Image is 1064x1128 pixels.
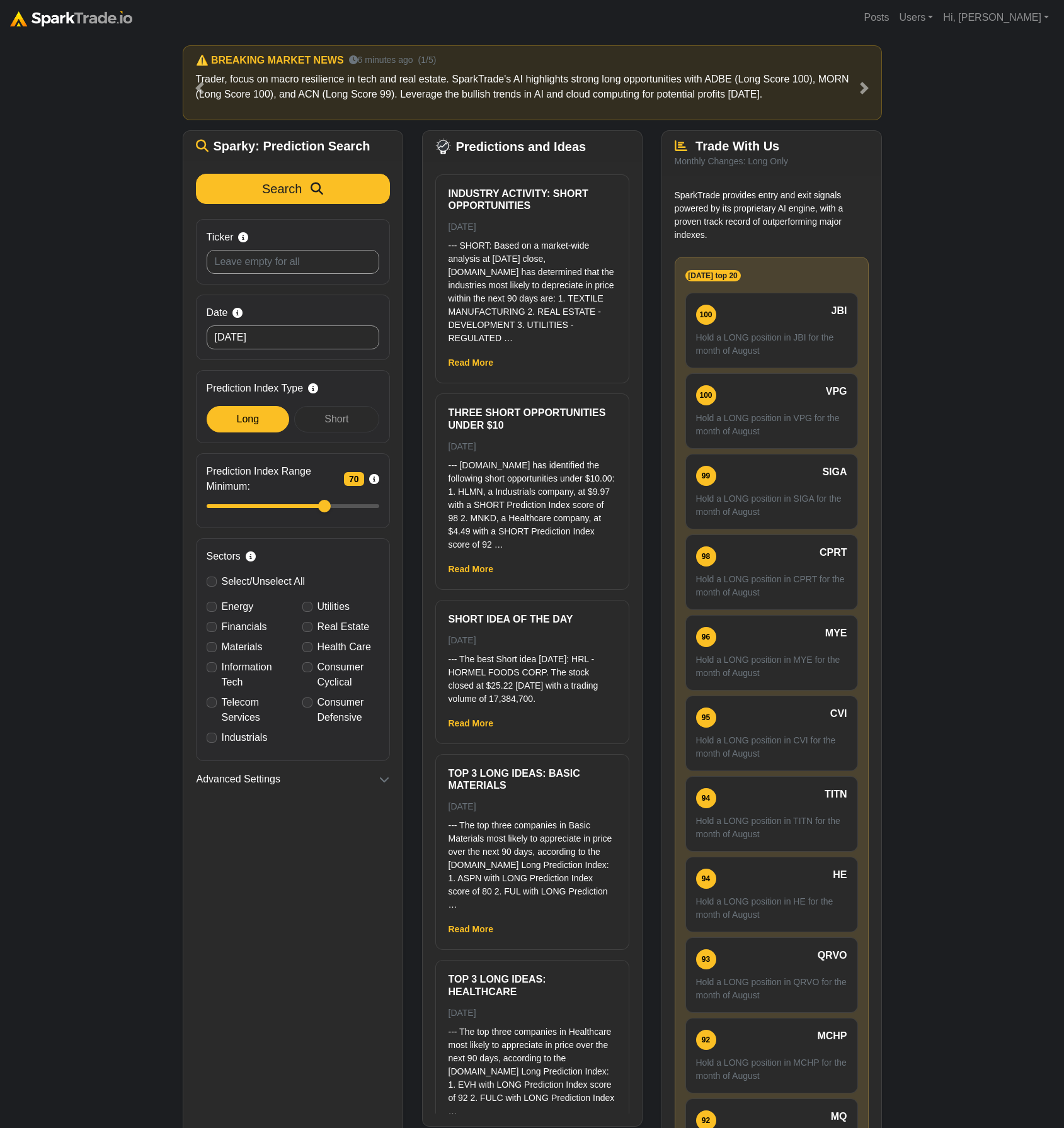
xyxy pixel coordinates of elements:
[696,627,716,647] div: 96
[685,1018,858,1093] a: 92 MCHP Hold a LONG position in MCHP for the month of August
[207,250,379,274] input: Leave empty for all
[832,303,847,319] span: JBI
[317,695,379,725] label: Consumer Defensive
[825,787,847,802] span: TITN
[449,459,616,551] p: --- [DOMAIN_NAME] has identified the following short opportunities under $10.00: 1. HLMN, a Indus...
[695,139,779,153] span: Trade With Us
[449,973,616,1117] a: Top 3 Long ideas: Healthcare [DATE] --- The top three companies in Healthcare most likely to appr...
[831,1109,847,1124] span: MQ
[207,230,234,245] span: Ticker
[696,976,847,1002] p: Hold a LONG position in QRVO for the month of August
[317,619,370,634] label: Real Estate
[685,776,858,852] a: 94 TITN Hold a LONG position in TITN for the month of August
[894,5,938,30] a: Users
[825,626,847,641] span: MYE
[262,182,302,196] span: Search
[456,139,586,154] span: Predictions and Ideas
[449,613,616,625] h6: Short Idea of the Day
[207,464,339,494] span: Prediction Index Range Minimum:
[222,730,268,745] label: Industrials
[369,474,379,484] i: Filter stocks by SparkTrade's confidence score. The closer to 100, the stronger the model's convi...
[696,331,847,358] p: Hold a LONG position in JBI for the month of August
[449,407,616,431] h6: Three Short Opportunities Under $10
[418,54,437,67] small: (1/5)
[696,546,716,567] div: 98
[830,706,847,721] span: CVI
[685,534,858,610] a: 98 CPRT Hold a LONG position in CPRT for the month of August
[938,5,1054,30] a: Hi, [PERSON_NAME]
[222,576,306,587] span: Select/Unselect All
[818,948,847,963] span: QRVO
[294,406,379,432] div: Short
[317,640,371,655] label: Health Care
[696,949,716,969] div: 93
[207,381,304,396] span: Prediction Index Type
[449,718,494,728] a: Read More
[696,815,847,841] p: Hold a LONG position in TITN for the month of August
[449,653,616,706] p: --- The best Short idea [DATE]: HRL - HORMEL FOODS CORP. The stock closed at $25.22 [DATE] with a...
[685,696,858,771] a: 95 CVI Hold a LONG position in CVI for the month of August
[449,1025,616,1118] p: --- The top three companies in Healthcare most likely to appreciate in price over the next 90 day...
[449,564,494,574] a: Read More
[449,188,616,345] a: Industry Activity: Short Opportunities [DATE] --- SHORT: Based on a market-wide analysis at [DATE...
[675,156,789,166] small: Monthly Changes: Long Only
[817,1029,847,1044] span: MCHP
[449,767,616,911] a: Top 3 Long ideas: Basic Materials [DATE] --- The top three companies in Basic Materials most like...
[685,857,858,932] a: 94 HE Hold a LONG position in HE for the month of August
[449,441,476,451] small: [DATE]
[685,454,858,529] a: 99 SIGA Hold a LONG position in SIGA for the month of August
[308,383,318,393] i: Long: stock expected to appreciate.<br>Short: stock expected to decline.
[222,619,267,634] label: Financials
[696,492,847,519] p: Hold a LONG position in SIGA for the month of August
[449,358,494,368] a: Read More
[696,385,716,405] div: 100
[820,545,847,560] span: CPRT
[449,239,616,345] p: --- SHORT: Based on a market-wide analysis at [DATE] close, [DOMAIN_NAME] has determined that the...
[317,599,350,614] label: Utilities
[222,695,283,725] label: Telecom Services
[197,772,280,787] span: Advanced Settings
[196,54,344,66] h6: ⚠️ BREAKING MARKET NEWS
[696,305,716,325] div: 100
[696,895,847,922] p: Hold a LONG position in HE for the month of August
[10,11,132,26] img: sparktrade.png
[696,1056,847,1083] p: Hold a LONG position in MCHP for the month of August
[222,599,254,614] label: Energy
[696,412,847,438] p: Hold a LONG position in VPG for the month of August
[449,1008,476,1018] small: [DATE]
[833,867,847,883] span: HE
[449,222,476,232] small: [DATE]
[696,734,847,760] p: Hold a LONG position in CVI for the month of August
[675,189,869,242] p: SparkTrade provides entry and exit signals powered by its proprietary AI engine, with a proven tr...
[246,551,256,561] i: Filter predictions by sector for targeted exposure or sector rotation strategies.
[696,653,847,680] p: Hold a LONG position in MYE for the month of August
[207,549,241,564] span: Sectors
[449,613,616,706] a: Short Idea of the Day [DATE] --- The best Short idea [DATE]: HRL - HORMEL FOODS CORP. The stock c...
[685,270,741,281] span: [DATE] top 20
[696,466,716,486] div: 99
[349,54,413,67] small: 6 minutes ago
[232,308,243,318] i: Select the date the prediction was generated. Use today's date for freshest signals. Backdate to ...
[449,973,616,997] h6: Top 3 Long ideas: Healthcare
[449,801,476,811] small: [DATE]
[449,767,616,791] h6: Top 3 Long ideas: Basic Materials
[222,660,283,690] label: Information Tech
[696,1030,716,1050] div: 92
[324,414,348,424] span: Short
[822,465,847,480] span: SIGA
[696,788,716,808] div: 94
[449,819,616,911] p: --- The top three companies in Basic Materials most likely to appreciate in price over the next 9...
[196,771,390,787] button: Advanced Settings
[685,615,858,691] a: 96 MYE Hold a LONG position in MYE for the month of August
[222,640,263,655] label: Materials
[196,72,869,102] p: Trader, focus on macro resilience in tech and real estate. SparkTrade's AI highlights strong long...
[826,384,847,399] span: VPG
[696,708,716,728] div: 95
[859,5,894,30] a: Posts
[449,188,616,211] h6: Industry Activity: Short Opportunities
[685,937,858,1013] a: 93 QRVO Hold a LONG position in QRVO for the month of August
[685,373,858,449] a: 100 VPG Hold a LONG position in VPG for the month of August
[696,573,847,599] p: Hold a LONG position in CPRT for the month of August
[207,406,290,432] div: Long
[696,869,716,889] div: 94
